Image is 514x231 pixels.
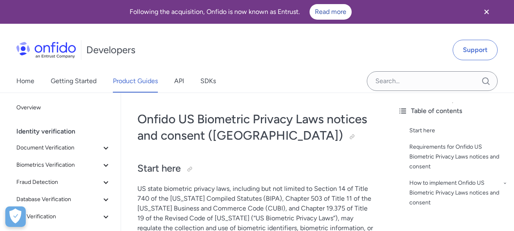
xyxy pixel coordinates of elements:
a: API [174,70,184,93]
button: Database Verification [13,191,114,208]
h2: Start here [137,162,375,176]
span: Document Verification [16,143,101,153]
a: Getting Started [51,70,97,93]
span: eID Verification [16,212,101,222]
a: Overview [13,100,114,116]
a: Product Guides [113,70,158,93]
h1: Developers [86,43,135,57]
button: Close banner [471,2,502,22]
div: Following the acquisition, Onfido is now known as Entrust. [10,4,471,20]
h1: Onfido US Biometric Privacy Laws notices and consent ([GEOGRAPHIC_DATA]) [137,111,375,144]
div: Cookie Preferences [5,206,26,227]
input: Onfido search input field [367,71,498,91]
button: Biometrics Verification [13,157,114,173]
span: Fraud Detection [16,177,101,187]
button: Document Verification [13,140,114,156]
button: eID Verification [13,208,114,225]
button: Open Preferences [5,206,26,227]
div: Identity verification [16,123,117,140]
img: Onfido Logo [16,42,76,58]
a: Requirements for Onfido US Biometric Privacy Laws notices and consent [409,142,507,172]
a: Start here [409,126,507,136]
span: Overview [16,103,111,113]
div: Table of contents [398,106,507,116]
a: Support [453,40,498,60]
svg: Close banner [482,7,492,17]
a: Home [16,70,34,93]
a: Read more [310,4,352,20]
span: Database Verification [16,195,101,204]
span: Biometrics Verification [16,160,101,170]
a: SDKs [200,70,216,93]
button: Fraud Detection [13,174,114,190]
a: How to implement Onfido US Biometric Privacy Laws notices and consent [409,178,507,208]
